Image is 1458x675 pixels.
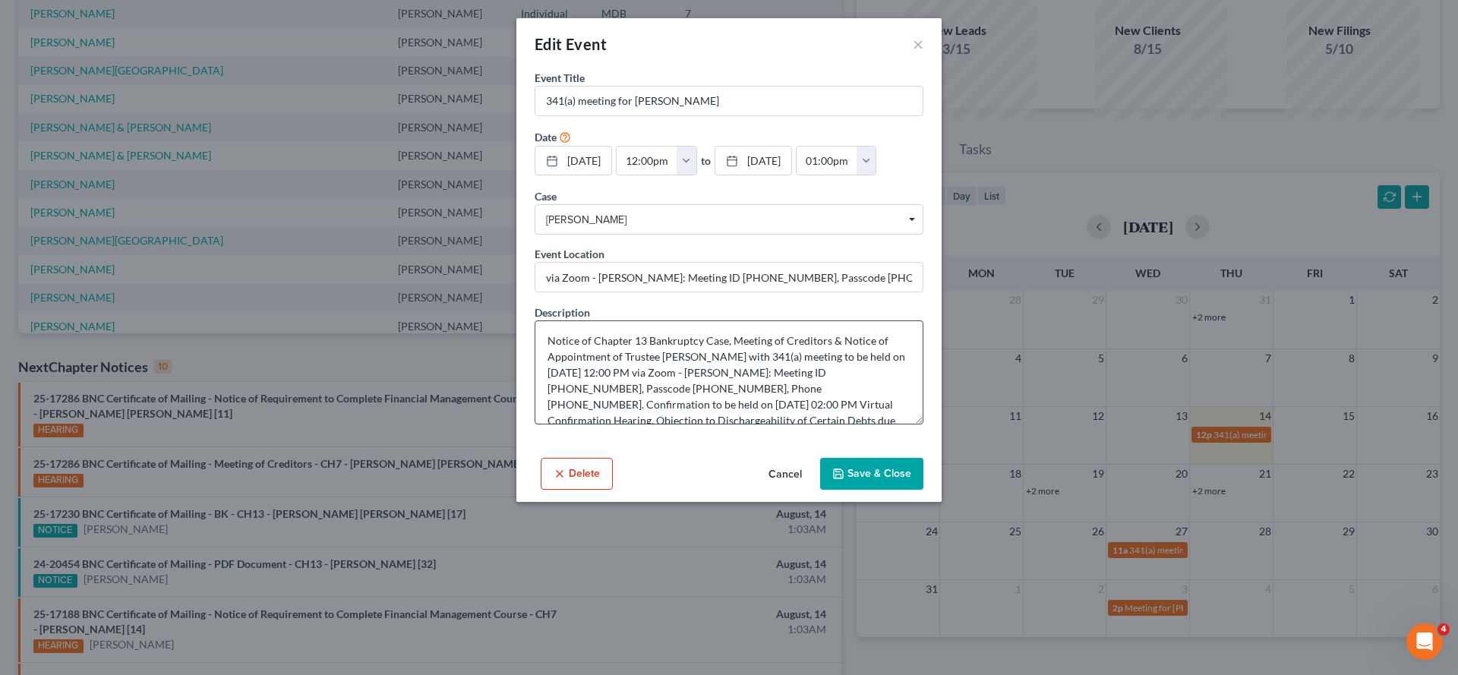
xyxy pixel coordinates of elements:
span: Edit Event [535,35,607,53]
label: Event Location [535,246,604,262]
span: 4 [1437,623,1450,636]
span: Event Title [535,71,585,84]
button: × [913,35,923,53]
input: Enter location... [535,263,923,292]
input: -- : -- [797,147,857,175]
input: -- : -- [617,147,677,175]
button: Cancel [756,459,814,490]
span: [PERSON_NAME] [546,212,912,228]
span: Select box activate [535,204,923,235]
label: Case [535,188,557,204]
iframe: Intercom live chat [1406,623,1443,660]
label: Date [535,129,557,145]
label: Description [535,304,590,320]
a: [DATE] [535,147,611,175]
button: Delete [541,458,613,490]
label: to [701,153,711,169]
a: [DATE] [715,147,791,175]
input: Enter event name... [535,87,923,115]
button: Save & Close [820,458,923,490]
